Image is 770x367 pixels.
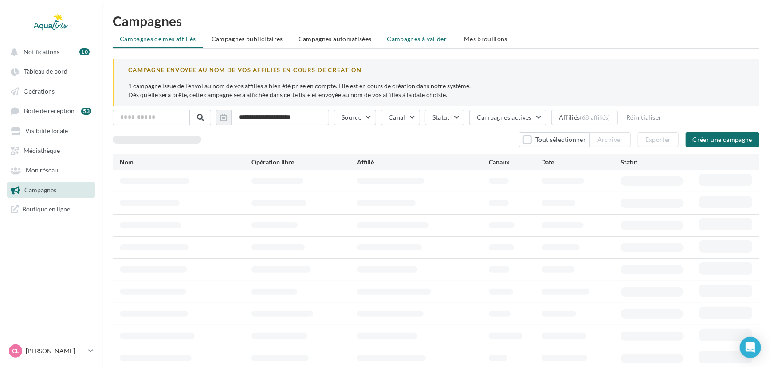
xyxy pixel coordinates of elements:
button: Archiver [590,132,631,147]
div: CAMPAGNE ENVOYEE AU NOM DE VOS AFFILIES EN COURS DE CREATION [128,66,745,74]
a: Campagnes [5,182,97,198]
span: Campagnes automatisées [299,35,372,43]
a: Médiathèque [5,142,97,158]
div: 10 [79,48,90,55]
span: Visibilité locale [25,127,68,135]
span: Notifications [24,48,59,55]
h1: Campagnes [113,14,759,27]
div: Open Intercom Messenger [740,337,761,358]
p: [PERSON_NAME] [26,347,85,355]
span: Boîte de réception [24,107,75,115]
a: CL [PERSON_NAME] [7,343,95,359]
div: Opération libre [251,158,357,167]
button: Tout sélectionner [519,132,590,147]
button: Réinitialiser [623,112,665,123]
a: Opérations [5,83,97,99]
button: Notifications 10 [5,43,93,59]
a: Tableau de bord [5,63,97,79]
div: Nom [120,158,251,167]
div: Canaux [489,158,542,167]
button: Exporter [638,132,679,147]
div: Date [542,158,621,167]
button: Source [334,110,376,125]
a: Visibilité locale [5,122,97,138]
a: Mon réseau [5,162,97,178]
div: 53 [81,108,91,115]
span: Mes brouillons [464,35,507,43]
span: CL [12,347,19,355]
span: Opérations [24,87,55,95]
button: Campagnes actives [469,110,546,125]
div: Statut [621,158,699,167]
div: (68 affiliés) [580,114,610,121]
span: Médiathèque [24,147,60,154]
span: Campagnes à valider [387,35,447,43]
p: 1 campagne issue de l'envoi au nom de vos affiliés a bien été prise en compte. Elle est en cours ... [128,82,745,99]
span: Campagnes [24,186,56,194]
a: Boîte de réception 53 [5,102,97,119]
span: Tableau de bord [24,68,67,75]
span: Boutique en ligne [22,205,70,213]
button: Statut [425,110,464,125]
span: Campagnes actives [477,113,532,121]
button: Créer une campagne [686,132,759,147]
button: Canal [381,110,420,125]
div: Affilié [357,158,489,167]
span: Campagnes publicitaires [212,35,283,43]
button: Affiliés(68 affiliés) [551,110,618,125]
a: Boutique en ligne [5,201,97,217]
span: Mon réseau [26,167,58,174]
